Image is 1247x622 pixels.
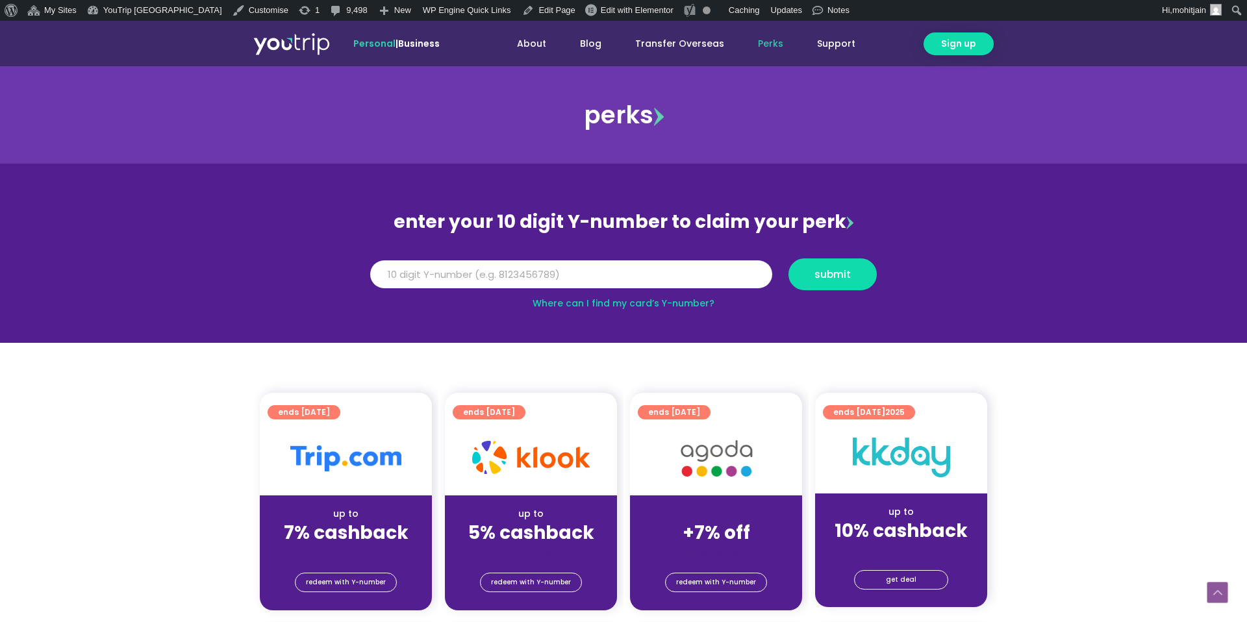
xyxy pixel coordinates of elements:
div: up to [270,507,422,521]
a: ends [DATE] [268,405,340,419]
a: redeem with Y-number [295,573,397,592]
div: up to [825,505,977,519]
strong: 10% cashback [835,518,968,543]
span: redeem with Y-number [491,573,571,591]
span: submit [814,269,851,279]
span: up to [704,507,728,520]
a: Support [800,32,872,56]
a: ends [DATE]2025 [823,405,915,419]
span: get deal [886,571,916,589]
span: ends [DATE] [648,405,700,419]
a: get deal [854,570,948,590]
div: (for stays only) [270,545,422,558]
a: Sign up [924,32,994,55]
nav: Menu [475,32,872,56]
span: Sign up [941,37,976,51]
button: submit [788,258,877,290]
a: Where can I find my card’s Y-number? [533,297,714,310]
strong: 7% cashback [284,520,409,545]
span: ends [DATE] [833,405,905,419]
span: 2025 [885,406,905,417]
a: redeem with Y-number [480,573,582,592]
form: Y Number [370,258,877,300]
a: Business [398,37,440,50]
div: (for stays only) [825,543,977,556]
strong: +7% off [683,520,750,545]
a: ends [DATE] [453,405,525,419]
div: (for stays only) [640,545,792,558]
span: mohitjain [1172,5,1206,15]
div: (for stays only) [455,545,607,558]
span: redeem with Y-number [306,573,386,591]
span: Edit with Elementor [601,5,674,15]
a: Perks [741,32,800,56]
a: Transfer Overseas [618,32,741,56]
div: enter your 10 digit Y-number to claim your perk [364,205,883,239]
span: ends [DATE] [278,405,330,419]
span: ends [DATE] [463,405,515,419]
a: About [500,32,563,56]
span: | [353,37,440,50]
input: 10 digit Y-number (e.g. 8123456789) [370,260,772,289]
a: ends [DATE] [638,405,711,419]
a: Blog [563,32,618,56]
span: Personal [353,37,396,50]
a: redeem with Y-number [665,573,767,592]
strong: 5% cashback [468,520,594,545]
span: redeem with Y-number [676,573,756,591]
div: up to [455,507,607,521]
